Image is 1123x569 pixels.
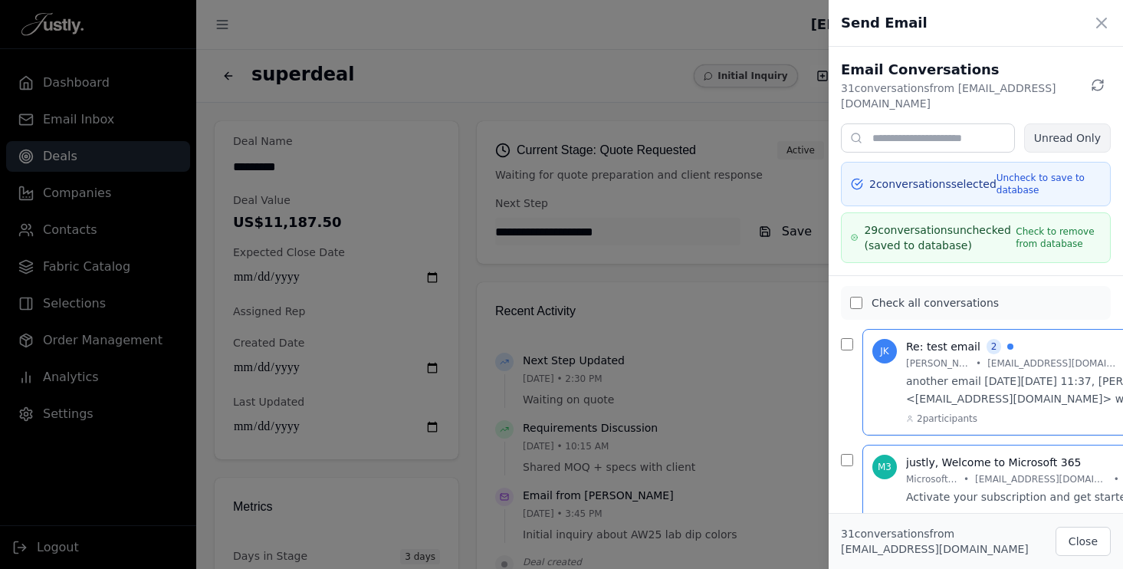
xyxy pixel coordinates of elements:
span: 2 participant s [917,413,977,425]
h3: Send Email [841,12,928,34]
button: Close [1056,527,1111,556]
span: [EMAIL_ADDRESS][DOMAIN_NAME] [987,357,1121,370]
div: JK [872,339,897,363]
h2: Email Conversations [841,59,1085,81]
div: M3 [872,455,897,479]
button: Unread Only [1024,123,1111,153]
span: • [964,473,969,485]
span: Check to remove from database [1016,225,1101,250]
span: 2 [987,339,1002,354]
span: 29 conversation s unchecked (saved to database) [864,222,1016,253]
span: [PERSON_NAME] [906,357,970,370]
button: Refresh [1085,72,1111,98]
span: Uncheck to save to database [997,172,1101,196]
span: 31 conversation s from [EMAIL_ADDRESS][DOMAIN_NAME] [841,528,1029,555]
span: Check all conversations [872,295,999,311]
span: • [976,357,981,370]
span: Microsoft 365 [906,473,957,485]
span: [EMAIL_ADDRESS][DOMAIN_NAME] [975,473,1108,485]
h3: Re: test email [906,339,980,354]
h3: justly, Welcome to Microsoft 365 [906,455,1082,470]
span: • [1114,473,1119,485]
span: 2 conversation s selected [869,176,997,192]
p: 31 conversation s from [EMAIL_ADDRESS][DOMAIN_NAME] [841,81,1085,111]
